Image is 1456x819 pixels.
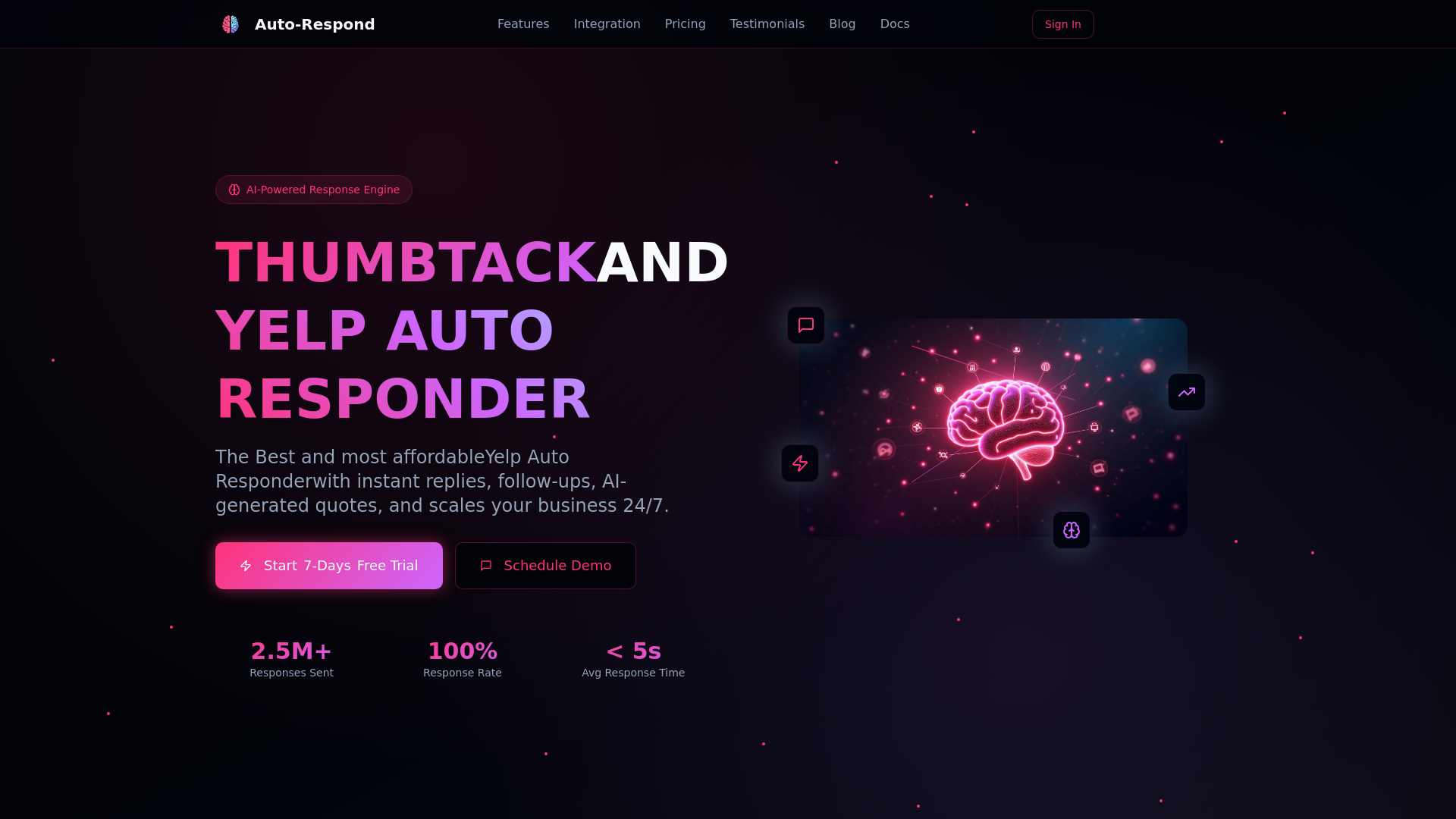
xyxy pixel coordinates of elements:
[596,231,730,294] span: AND
[255,14,375,35] div: Auto-Respond
[215,638,368,665] div: 2.5M+
[880,15,910,33] a: Docs
[215,9,375,39] a: Auto-Respond LogoAuto-Respond
[386,638,538,665] div: 100%
[1032,10,1094,39] a: Sign In
[497,15,550,33] a: Features
[557,638,710,665] div: < 5s
[665,15,706,33] a: Pricing
[246,182,400,197] span: AI-Powered Response Engine
[221,14,240,33] img: Auto-Respond Logo
[215,665,368,680] div: Responses Sent
[215,297,710,433] h1: YELP AUTO RESPONDER
[730,15,805,33] a: Testimonials
[215,445,710,518] p: The Best and most affordable with instant replies, follow-ups, AI-generated quotes, and scales yo...
[215,231,596,294] span: THUMBTACK
[1099,8,1248,42] iframe: Sign in with Google Button
[557,665,710,680] div: Avg Response Time
[215,542,443,589] a: Start7-DaysFree Trial
[386,665,538,680] div: Response Rate
[215,447,570,492] span: Yelp Auto Responder
[303,555,351,576] span: 7-Days
[829,15,855,33] a: Blog
[455,542,637,589] button: Schedule Demo
[799,318,1188,537] img: AI Neural Network Brain
[574,15,641,33] a: Integration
